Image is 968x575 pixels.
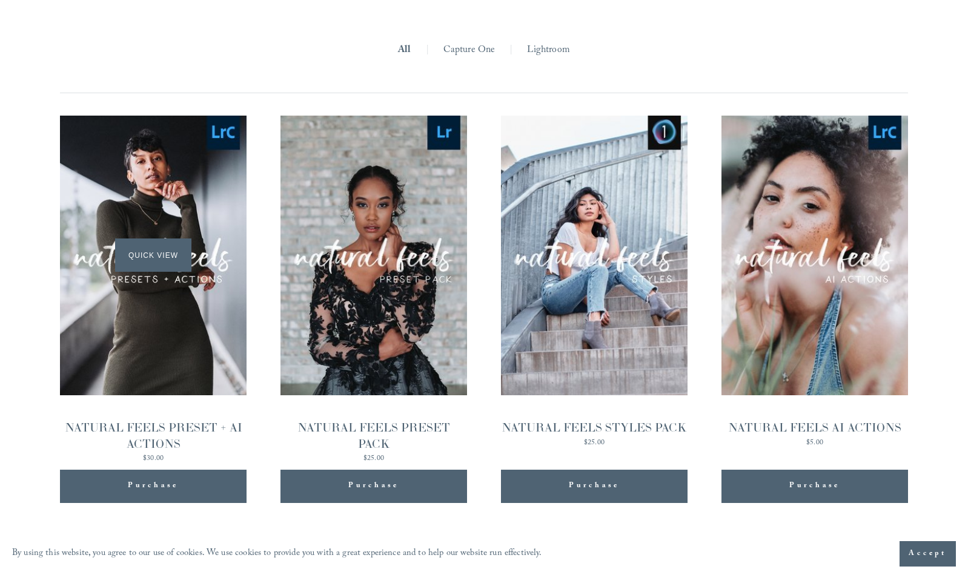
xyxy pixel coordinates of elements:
[398,41,411,60] a: All
[115,238,191,272] span: Quick View
[728,419,901,436] div: NATURAL FEELS AI ACTIONS
[900,541,956,567] button: Accept
[721,116,908,449] a: NATURAL FEELS AI ACTIONS
[721,470,908,503] button: Purchase
[426,41,429,60] span: |
[128,479,179,494] span: Purchase
[60,470,247,503] button: Purchase
[509,41,512,60] span: |
[443,41,496,60] a: Capture One
[569,479,620,494] span: Purchase
[909,548,947,560] span: Accept
[60,116,247,465] a: NATURAL FEELS PRESET + AI ACTIONS
[527,41,569,60] a: Lightroom
[280,470,467,503] button: Purchase
[502,419,687,436] div: NATURAL FEELS STYLES PACK
[280,419,467,452] div: NATURAL FEELS PRESET PACK
[348,479,399,494] span: Purchase
[60,419,247,452] div: NATURAL FEELS PRESET + AI ACTIONS
[728,439,901,447] div: $5.00
[280,116,467,465] a: NATURAL FEELS PRESET PACK
[502,439,687,447] div: $25.00
[789,479,840,494] span: Purchase
[60,455,247,462] div: $30.00
[501,470,688,503] button: Purchase
[12,545,542,563] p: By using this website, you agree to our use of cookies. We use cookies to provide you with a grea...
[501,116,688,449] a: NATURAL FEELS STYLES PACK
[280,455,467,462] div: $25.00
